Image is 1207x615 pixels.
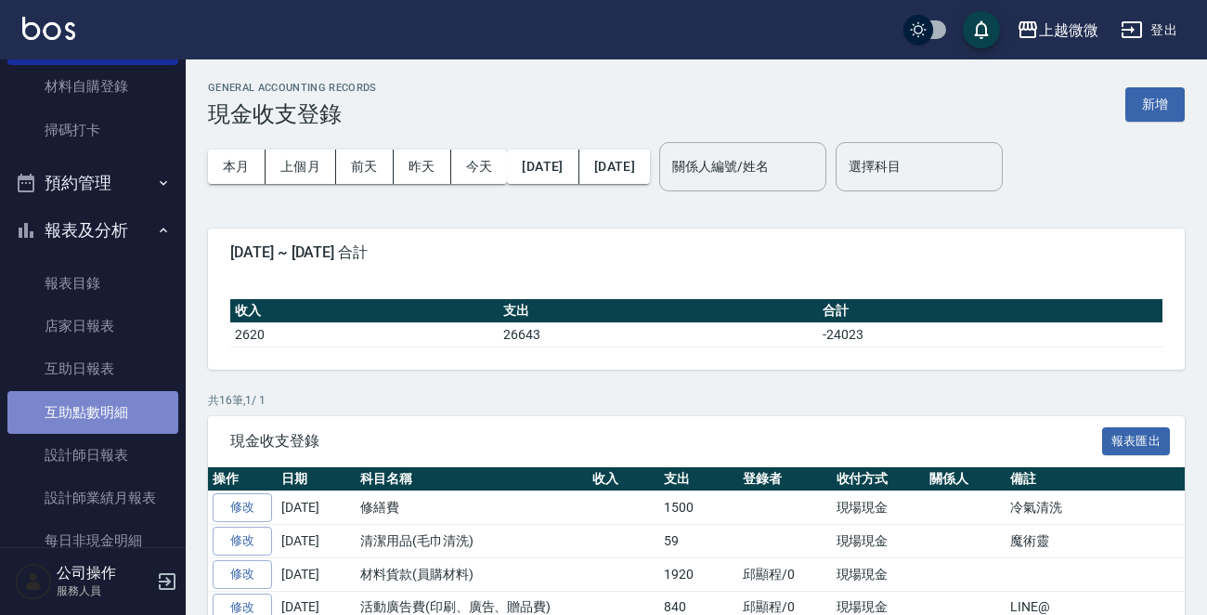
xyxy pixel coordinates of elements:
th: 支出 [659,467,738,491]
th: 科目名稱 [356,467,588,491]
button: 上個月 [266,150,336,184]
th: 登錄者 [738,467,832,491]
a: 設計師業績月報表 [7,477,178,519]
img: Logo [22,17,75,40]
a: 互助點數明細 [7,391,178,434]
th: 收入 [588,467,659,491]
td: 1500 [659,491,738,525]
h5: 公司操作 [57,564,151,582]
a: 修改 [213,527,272,556]
a: 店家日報表 [7,305,178,347]
a: 修改 [213,493,272,522]
a: 掃碼打卡 [7,109,178,151]
td: 清潔用品(毛巾清洗) [356,525,588,558]
div: 上越微微 [1039,19,1098,42]
td: 26643 [499,322,818,347]
button: 登出 [1113,13,1185,47]
td: 修繕費 [356,491,588,525]
td: 邱顯程/0 [738,557,832,591]
td: -24023 [818,322,1162,347]
th: 關係人 [925,467,1006,491]
td: 2620 [230,322,499,347]
button: 昨天 [394,150,451,184]
a: 修改 [213,560,272,589]
a: 材料自購登錄 [7,65,178,108]
a: 新增 [1125,95,1185,112]
td: 現場現金 [832,491,926,525]
h3: 現金收支登錄 [208,101,377,127]
button: [DATE] [507,150,578,184]
a: 設計師日報表 [7,434,178,477]
button: 前天 [336,150,394,184]
th: 操作 [208,467,277,491]
td: [DATE] [277,557,356,591]
button: 本月 [208,150,266,184]
a: 報表目錄 [7,262,178,305]
td: 材料貨款(員購材料) [356,557,588,591]
th: 日期 [277,467,356,491]
button: 預約管理 [7,159,178,207]
td: 59 [659,525,738,558]
h2: GENERAL ACCOUNTING RECORDS [208,82,377,94]
td: [DATE] [277,491,356,525]
button: 報表及分析 [7,206,178,255]
a: 每日非現金明細 [7,519,178,562]
td: 現場現金 [832,525,926,558]
button: 報表匯出 [1102,427,1171,456]
button: save [963,11,1000,48]
a: 互助日報表 [7,347,178,390]
th: 收入 [230,299,499,323]
th: 收付方式 [832,467,926,491]
td: 1920 [659,557,738,591]
td: [DATE] [277,525,356,558]
th: 合計 [818,299,1162,323]
th: 支出 [499,299,818,323]
p: 服務人員 [57,582,151,599]
button: [DATE] [579,150,650,184]
p: 共 16 筆, 1 / 1 [208,392,1185,409]
span: 現金收支登錄 [230,432,1102,451]
img: Person [15,563,52,600]
button: 新增 [1125,87,1185,122]
button: 今天 [451,150,508,184]
span: [DATE] ~ [DATE] 合計 [230,243,1162,262]
td: 現場現金 [832,557,926,591]
button: 上越微微 [1009,11,1106,49]
a: 報表匯出 [1102,431,1171,449]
